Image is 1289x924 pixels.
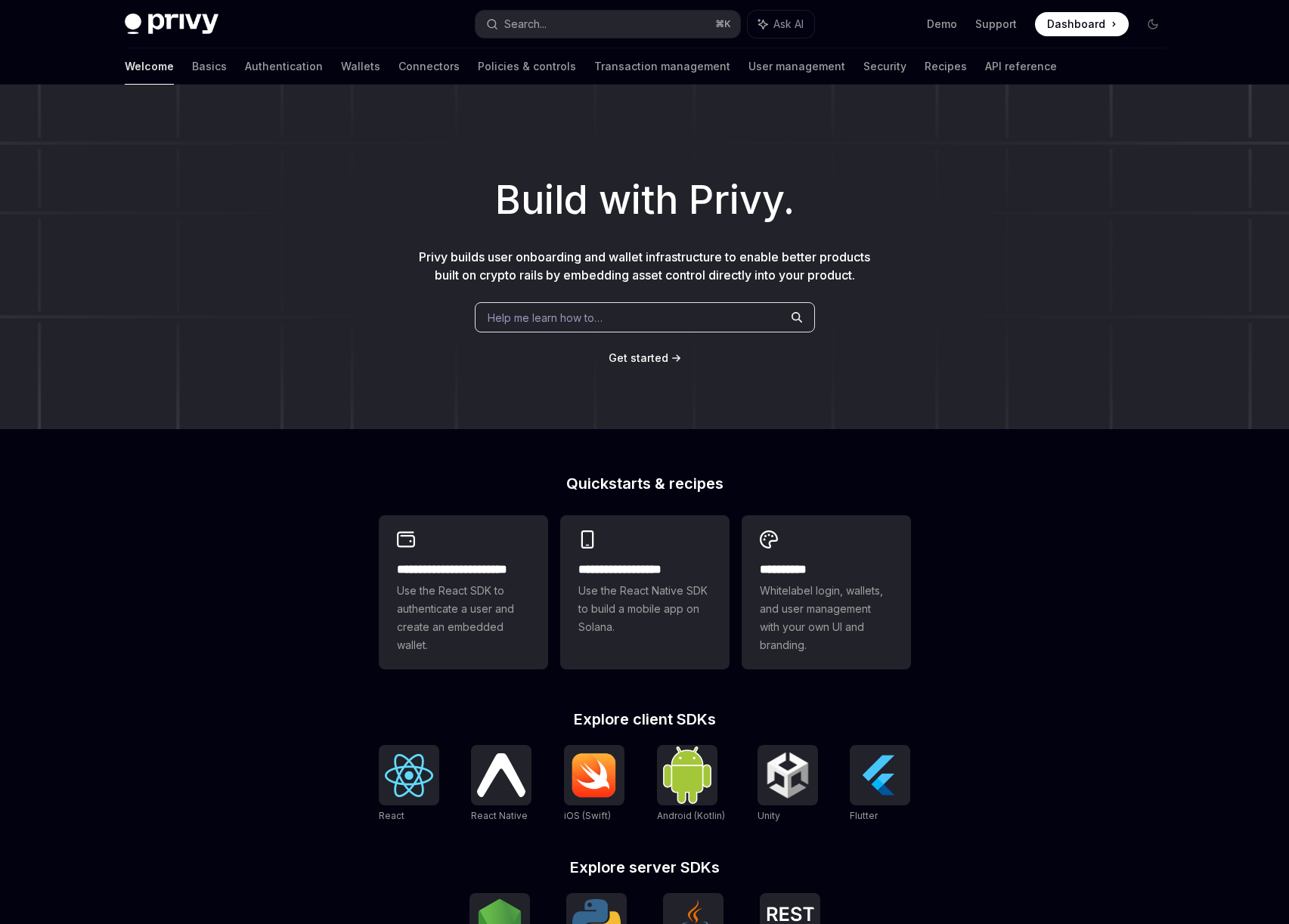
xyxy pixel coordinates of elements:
[663,746,711,803] img: Android (Kotlin)
[748,11,814,38] button: Ask AI
[379,712,911,727] h2: Explore client SDKs
[856,751,904,799] img: Flutter
[379,860,911,875] h2: Explore server SDKs
[657,745,725,824] a: Android (Kotlin)Android (Kotlin)
[760,582,893,654] span: Whitelabel login, wallets, and user management with your own UI and branding.
[24,171,1265,230] h1: Build with Privy.
[379,476,911,491] h2: Quickstarts & recipes
[742,515,911,669] a: **** *****Whitelabel login, wallets, and user management with your own UI and branding.
[192,48,227,85] a: Basics
[478,48,576,85] a: Policies & controls
[477,753,525,796] img: React Native
[758,745,818,824] a: UnityUnity
[773,17,804,32] span: Ask AI
[748,48,845,85] a: User management
[379,810,404,821] span: React
[764,751,812,799] img: Unity
[863,48,906,85] a: Security
[245,48,323,85] a: Authentication
[564,810,611,821] span: iOS (Swift)
[850,745,910,824] a: FlutterFlutter
[560,515,730,669] a: **** **** **** ***Use the React Native SDK to build a mobile app on Solana.
[657,810,725,821] span: Android (Kotlin)
[1047,17,1105,32] span: Dashboard
[564,745,624,824] a: iOS (Swift)iOS (Swift)
[925,48,967,85] a: Recipes
[850,810,878,821] span: Flutter
[609,351,668,364] span: Get started
[471,745,531,824] a: React NativeReact Native
[504,15,547,33] div: Search...
[758,810,780,821] span: Unity
[125,48,174,85] a: Welcome
[1141,12,1165,36] button: Toggle dark mode
[609,351,668,366] a: Get started
[341,48,380,85] a: Wallets
[476,11,740,38] button: Search...⌘K
[578,582,711,636] span: Use the React Native SDK to build a mobile app on Solana.
[1035,12,1129,36] a: Dashboard
[594,48,730,85] a: Transaction management
[975,17,1017,32] a: Support
[715,18,731,30] span: ⌘ K
[927,17,957,32] a: Demo
[570,752,618,798] img: iOS (Swift)
[419,249,870,283] span: Privy builds user onboarding and wallet infrastructure to enable better products built on crypto ...
[488,310,603,326] span: Help me learn how to…
[379,745,439,824] a: ReactReact
[985,48,1057,85] a: API reference
[398,48,460,85] a: Connectors
[385,754,433,797] img: React
[471,810,528,821] span: React Native
[125,14,218,35] img: dark logo
[397,582,530,654] span: Use the React SDK to authenticate a user and create an embedded wallet.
